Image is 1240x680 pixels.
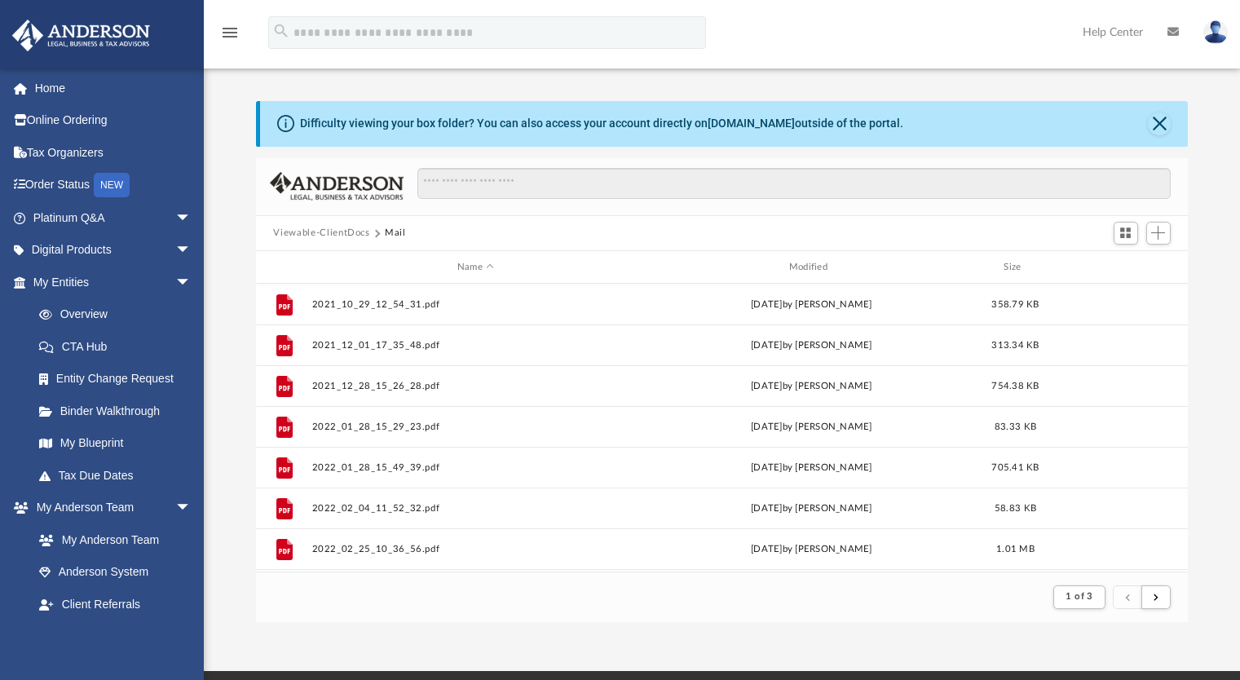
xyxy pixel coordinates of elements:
div: id [1055,260,1169,275]
button: 2021_12_28_15_26_28.pdf [311,381,640,391]
a: Online Ordering [11,104,216,137]
a: menu [220,31,240,42]
button: Switch to Grid View [1114,222,1138,245]
span: 83.33 KB [994,422,1035,431]
span: 358.79 KB [991,300,1039,309]
a: Digital Productsarrow_drop_down [11,234,216,267]
span: 58.83 KB [994,504,1035,513]
button: 2022_01_28_15_29_23.pdf [311,422,640,432]
a: Entity Change Request [23,363,216,395]
a: Client Referrals [23,588,208,620]
a: My Anderson Team [23,523,200,556]
a: Binder Walkthrough [23,395,216,427]
a: Overview [23,298,216,331]
button: 1 of 3 [1053,585,1105,608]
div: [DATE] by [PERSON_NAME] [647,420,976,435]
button: 2021_10_29_12_54_31.pdf [311,299,640,310]
span: 1 of 3 [1066,592,1092,601]
a: Tax Due Dates [23,459,216,492]
button: 2022_02_04_11_52_32.pdf [311,503,640,514]
button: 2022_01_28_15_49_39.pdf [311,462,640,473]
img: Anderson Advisors Platinum Portal [7,20,155,51]
span: 705.41 KB [991,463,1039,472]
div: grid [256,284,1189,572]
button: Mail [385,226,406,241]
a: Order StatusNEW [11,169,216,202]
button: Viewable-ClientDocs [273,226,369,241]
a: My Documentsarrow_drop_down [11,620,208,653]
button: 2022_02_25_10_36_56.pdf [311,544,640,554]
div: Modified [646,260,975,275]
span: arrow_drop_down [175,201,208,235]
img: User Pic [1203,20,1228,44]
div: [DATE] by [PERSON_NAME] [647,338,976,353]
span: arrow_drop_down [175,266,208,299]
i: search [272,22,290,40]
div: NEW [94,173,130,197]
i: menu [220,23,240,42]
div: [DATE] by [PERSON_NAME] [647,542,976,557]
button: Add [1146,222,1171,245]
a: Home [11,72,216,104]
a: My Anderson Teamarrow_drop_down [11,492,208,524]
a: [DOMAIN_NAME] [708,117,795,130]
a: Platinum Q&Aarrow_drop_down [11,201,216,234]
button: 2021_12_01_17_35_48.pdf [311,340,640,351]
span: arrow_drop_down [175,234,208,267]
span: 313.34 KB [991,341,1039,350]
span: arrow_drop_down [175,620,208,654]
a: Tax Organizers [11,136,216,169]
a: Anderson System [23,556,208,589]
div: [DATE] by [PERSON_NAME] [647,379,976,394]
div: Name [311,260,639,275]
div: id [263,260,303,275]
button: Close [1148,113,1171,135]
span: arrow_drop_down [175,492,208,525]
div: [DATE] by [PERSON_NAME] [647,501,976,516]
div: [DATE] by [PERSON_NAME] [647,298,976,312]
input: Search files and folders [417,168,1170,199]
span: 1.01 MB [996,545,1035,554]
a: My Entitiesarrow_drop_down [11,266,216,298]
a: My Blueprint [23,427,208,460]
div: Difficulty viewing your box folder? You can also access your account directly on outside of the p... [300,115,903,132]
a: CTA Hub [23,330,216,363]
div: [DATE] by [PERSON_NAME] [647,461,976,475]
div: Size [982,260,1048,275]
span: 754.38 KB [991,382,1039,391]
